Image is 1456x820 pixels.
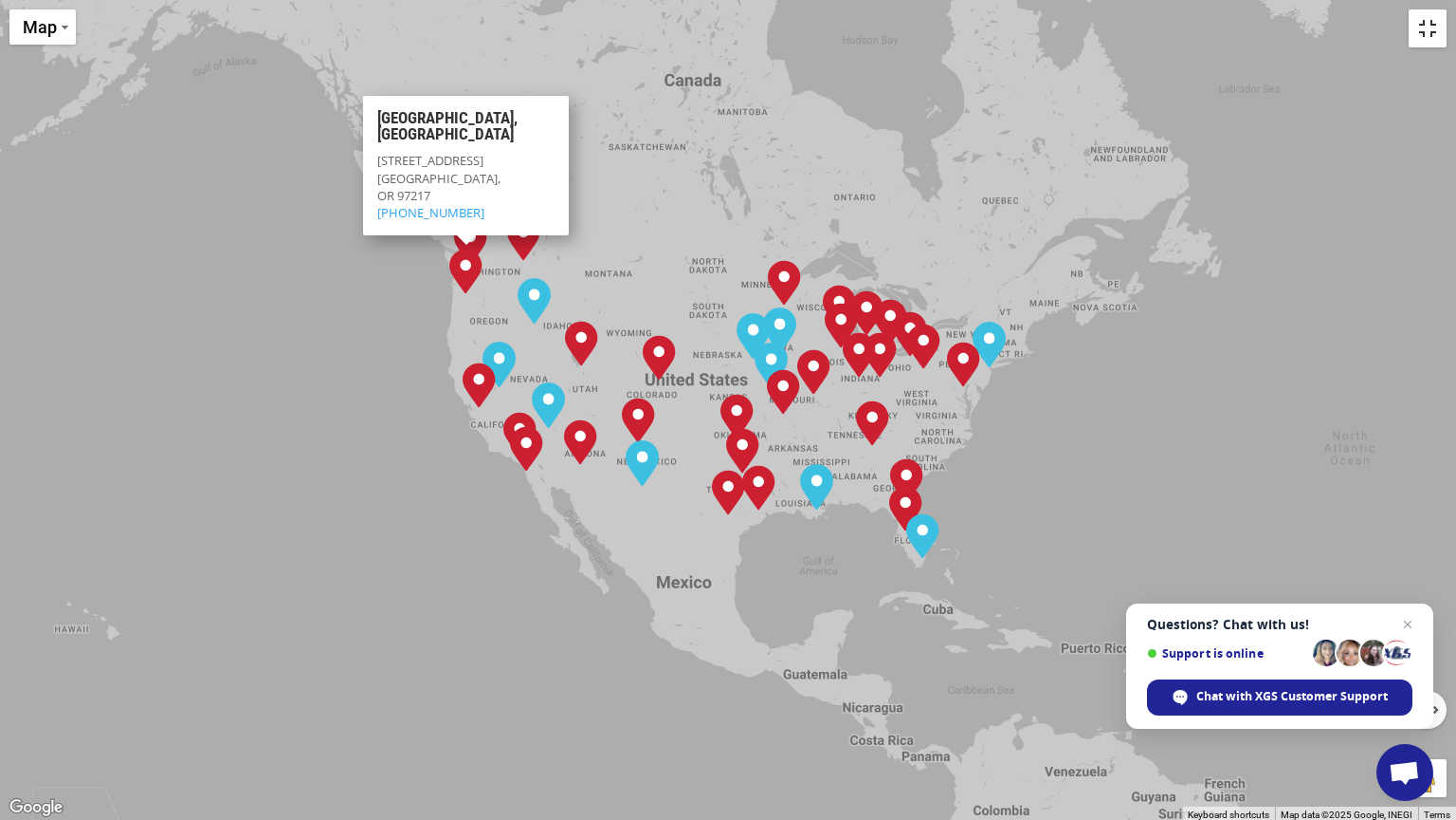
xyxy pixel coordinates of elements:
[890,458,923,504] div: Jacksonville, FL
[564,419,597,465] div: Phoenix, AZ
[532,382,565,428] div: Las Vegas, NV
[1147,680,1412,716] div: Chat with XGS Customer Support
[1147,617,1412,632] span: Questions? Chat with us!
[449,249,482,294] div: Portland, OR
[712,470,745,515] div: San Antonio, TX
[1147,646,1306,661] span: Support is online
[874,299,907,345] div: Detroit, MI
[726,428,759,474] div: Dallas, TX
[742,465,775,511] div: Houston, TX
[797,349,830,395] div: St. Louis, MO
[825,303,858,348] div: Chicago, IL
[518,278,551,324] div: Boise, ID
[767,369,800,415] div: Springfield, MO
[622,398,655,443] div: Albuquerque, NM
[763,307,796,353] div: Des Moines, IA
[377,204,484,221] a: [PHONE_NUMBER]
[856,401,889,446] div: Tunnel Hill, GA
[377,170,500,204] span: [GEOGRAPHIC_DATA], OR 97217
[643,335,676,381] div: Denver, CO
[626,440,659,486] div: El Paso, TX
[565,321,598,366] div: Salt Lake City, UT
[768,260,801,306] div: Minneapolis, MN
[947,342,980,387] div: Baltimore, MD
[454,220,487,266] div: Kent, WA
[503,412,537,457] div: Chino, CA
[482,342,516,387] div: Reno, NV
[973,322,1006,367] div: Elizabeth, NJ
[889,486,922,531] div: Lakeland, FL
[850,290,883,336] div: Grand Rapids, MI
[823,285,856,330] div: Milwaukee, WI
[1196,688,1388,705] span: Chat with XGS Customer Support
[1396,613,1419,636] span: Close chat
[737,313,770,359] div: Omaha, NE
[755,343,788,388] div: Kansas City, MO
[510,426,543,472] div: San Diego, CA
[864,332,897,378] div: Dayton, OH
[720,394,754,439] div: Oklahoma City, OK
[463,363,496,408] div: Tracy, CA
[843,332,876,378] div: Indianapolis, IN
[800,464,833,510] div: New Orleans, LA
[1376,744,1433,801] div: Open chat
[906,513,939,559] div: Miami, FL
[507,215,540,261] div: Spokane, WA
[907,324,940,369] div: Pittsburgh, PA
[894,311,927,357] div: Cleveland, OH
